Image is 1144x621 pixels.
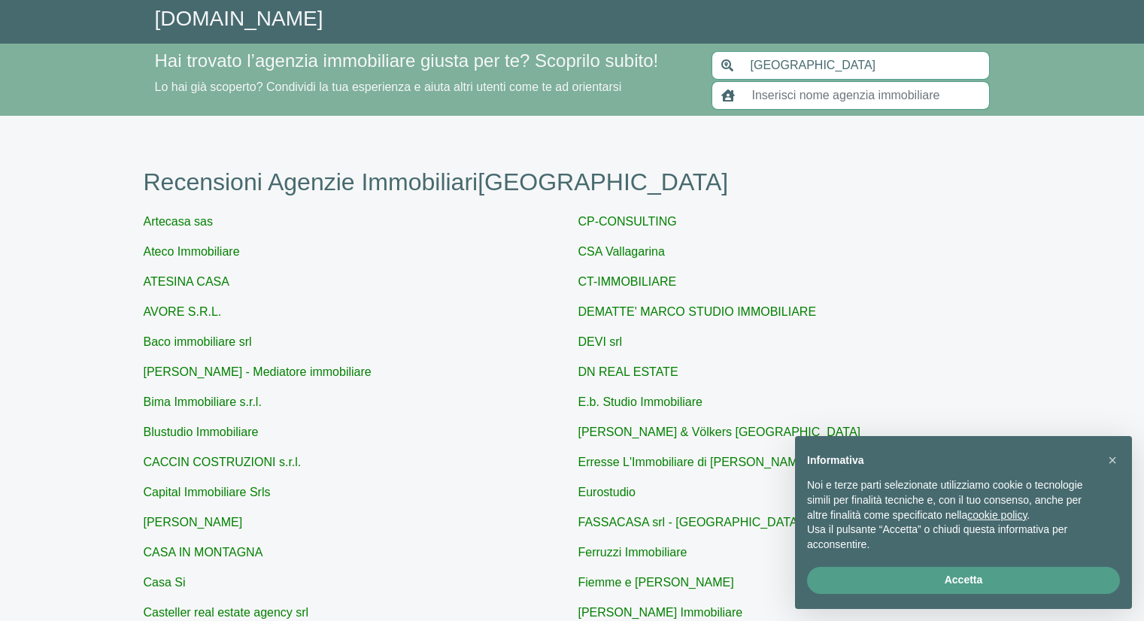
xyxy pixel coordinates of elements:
[967,509,1027,521] a: cookie policy - il link si apre in una nuova scheda
[144,456,302,468] a: CACCIN COSTRUZIONI s.r.l.
[144,606,309,619] a: Casteller real estate agency srl
[807,567,1120,594] button: Accetta
[807,523,1096,552] p: Usa il pulsante “Accetta” o chiudi questa informativa per acconsentire.
[578,516,801,529] a: FASSACASA srl - [GEOGRAPHIC_DATA]
[155,50,693,72] h4: Hai trovato l’agenzia immobiliare giusta per te? Scoprilo subito!
[144,426,259,438] a: Blustudio Immobiliare
[807,478,1096,523] p: Noi e terze parti selezionate utilizziamo cookie o tecnologie simili per finalità tecniche e, con...
[743,81,990,110] input: Inserisci nome agenzia immobiliare
[144,168,1001,196] h1: Recensioni Agenzie Immobiliari [GEOGRAPHIC_DATA]
[144,516,243,529] a: [PERSON_NAME]
[578,245,665,258] a: CSA Vallagarina
[155,78,693,96] p: Lo hai già scoperto? Condividi la tua esperienza e aiuta altri utenti come te ad orientarsi
[144,245,240,258] a: Ateco Immobiliare
[578,275,677,288] a: CT-IMMOBILIARE
[144,365,372,378] a: [PERSON_NAME] - Mediatore immobiliare
[144,486,271,498] a: Capital Immobiliare Srls
[807,454,1096,467] h2: Informativa
[578,426,861,438] a: [PERSON_NAME] & Völkers [GEOGRAPHIC_DATA]
[144,305,222,318] a: AVORE S.R.L.
[578,395,702,408] a: E.b. Studio Immobiliare
[144,546,263,559] a: CASA IN MONTAGNA
[144,335,252,348] a: Baco immobiliare srl
[155,7,323,30] a: [DOMAIN_NAME]
[578,305,817,318] a: DEMATTE' MARCO STUDIO IMMOBILIARE
[578,456,809,468] a: Erresse L'Immobiliare di [PERSON_NAME]
[144,215,213,228] a: Artecasa sas
[578,576,734,589] a: Fiemme e [PERSON_NAME]
[144,576,186,589] a: Casa Si
[578,215,677,228] a: CP-CONSULTING
[578,365,678,378] a: DN REAL ESTATE
[578,546,687,559] a: Ferruzzi Immobiliare
[578,486,636,498] a: Eurostudio
[1100,448,1124,472] button: Chiudi questa informativa
[578,335,623,348] a: DEVI srl
[144,275,229,288] a: ATESINA CASA
[578,606,743,619] a: [PERSON_NAME] Immobiliare
[144,395,262,408] a: Bima Immobiliare s.r.l.
[1108,452,1117,468] span: ×
[742,51,990,80] input: Inserisci area di ricerca (Comune o Provincia)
